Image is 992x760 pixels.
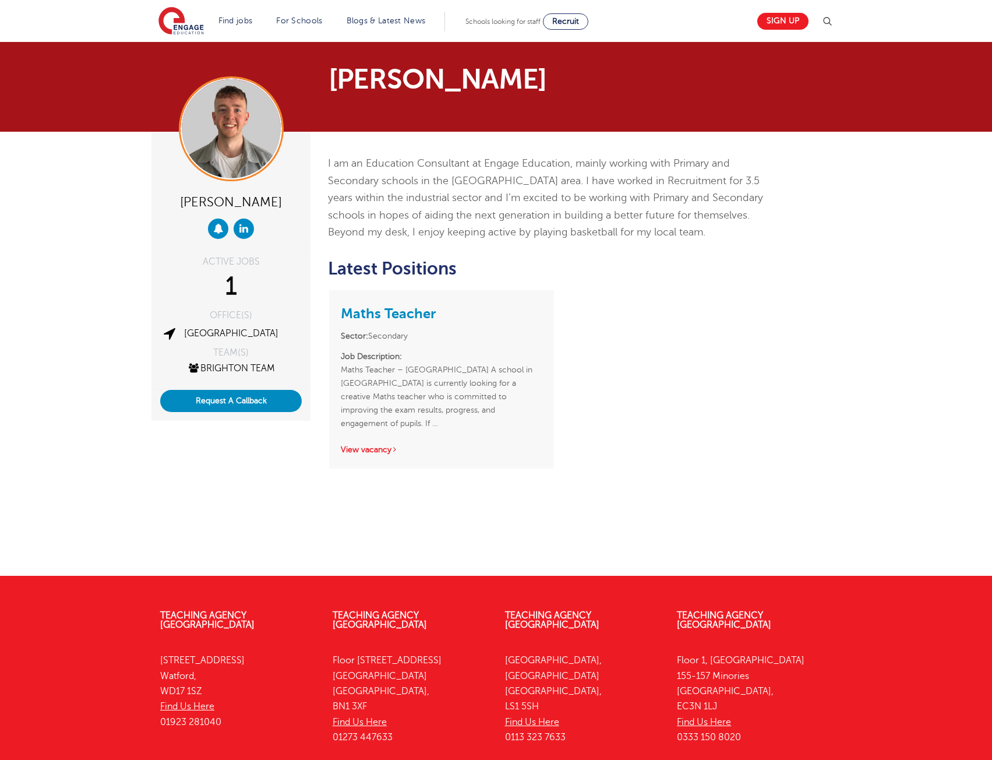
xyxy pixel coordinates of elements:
a: Teaching Agency [GEOGRAPHIC_DATA] [677,610,771,630]
h1: [PERSON_NAME] [329,65,605,93]
a: Brighton Team [187,363,275,374]
a: Find Us Here [505,717,559,727]
div: OFFICE(S) [160,311,302,320]
strong: Job Description: [341,352,402,361]
div: ACTIVE JOBS [160,257,302,266]
div: 1 [160,272,302,301]
p: Maths Teacher – [GEOGRAPHIC_DATA] A school in [GEOGRAPHIC_DATA] is currently looking for a creati... [341,350,542,430]
a: Teaching Agency [GEOGRAPHIC_DATA] [160,610,255,630]
a: [GEOGRAPHIC_DATA] [184,328,278,339]
a: Sign up [757,13,809,30]
h2: Latest Positions [328,259,782,279]
p: [STREET_ADDRESS] Watford, WD17 1SZ 01923 281040 [160,653,315,729]
a: View vacancy [341,445,398,454]
img: Engage Education [158,7,204,36]
button: Request A Callback [160,390,302,412]
a: Find Us Here [160,701,214,712]
div: [PERSON_NAME] [160,190,302,213]
span: Schools looking for staff [465,17,541,26]
a: Teaching Agency [GEOGRAPHIC_DATA] [505,610,599,630]
a: Teaching Agency [GEOGRAPHIC_DATA] [333,610,427,630]
a: Maths Teacher [341,305,436,322]
a: For Schools [276,16,322,25]
a: Find jobs [218,16,253,25]
a: Blogs & Latest News [347,16,426,25]
a: Find Us Here [677,717,731,727]
p: [GEOGRAPHIC_DATA], [GEOGRAPHIC_DATA] [GEOGRAPHIC_DATA], LS1 5SH 0113 323 7633 [505,653,660,745]
div: TEAM(S) [160,348,302,357]
li: Secondary [341,329,542,343]
p: Floor 1, [GEOGRAPHIC_DATA] 155-157 Minories [GEOGRAPHIC_DATA], EC3N 1LJ 0333 150 8020 [677,653,832,745]
a: Find Us Here [333,717,387,727]
span: Recruit [552,17,579,26]
span: I am an Education Consultant at Engage Education, mainly working with Primary and Secondary schoo... [328,157,763,238]
p: Floor [STREET_ADDRESS] [GEOGRAPHIC_DATA] [GEOGRAPHIC_DATA], BN1 3XF 01273 447633 [333,653,488,745]
strong: Sector: [341,332,368,340]
a: Recruit [543,13,588,30]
